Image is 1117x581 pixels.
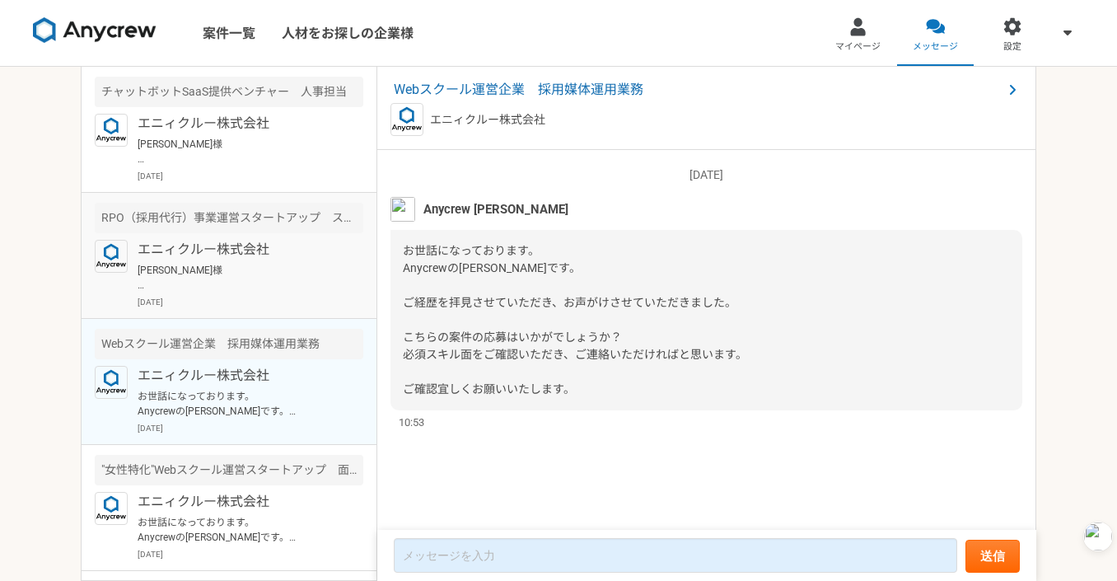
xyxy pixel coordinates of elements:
[138,114,341,134] p: エニィクルー株式会社
[95,366,128,399] img: logo_text_blue_01.png
[138,389,341,419] p: お世話になっております。 Anycrewの[PERSON_NAME]です。 ご経歴を拝見させていただき、お声がけさせていただきました。 こちらの案件の応募はいかがでしょうか？ 必須スキル面をご確...
[138,548,363,560] p: [DATE]
[95,114,128,147] img: logo_text_blue_01.png
[965,540,1020,573] button: 送信
[394,80,1002,100] span: Webスクール運営企業 採用媒体運用業務
[95,329,363,359] div: Webスクール運営企業 採用媒体運用業務
[95,455,363,485] div: "女性特化"Webスクール運営スタートアップ 面接業務
[138,170,363,182] p: [DATE]
[403,244,747,396] span: お世話になっております。 Anycrewの[PERSON_NAME]です。 ご経歴を拝見させていただき、お声がけさせていただきました。 こちらの案件の応募はいかがでしょうか？ 必須スキル面をご確...
[390,166,1022,184] p: [DATE]
[95,77,363,107] div: チャットボットSaaS提供ベンチャー 人事担当
[138,240,341,260] p: エニィクルー株式会社
[138,422,363,434] p: [DATE]
[95,240,128,273] img: logo_text_blue_01.png
[430,111,545,129] p: エニィクルー株式会社
[913,40,958,54] span: メッセージ
[95,203,363,233] div: RPO（採用代行）事業運営スタートアップ スカウト・クライアント対応
[95,492,128,525] img: logo_text_blue_01.png
[33,17,157,44] img: 8DqYSo04kwAAAAASUVORK5CYII=
[390,103,423,136] img: logo_text_blue_01.png
[138,492,341,512] p: エニィクルー株式会社
[138,366,341,386] p: エニィクルー株式会社
[423,200,568,218] span: Anycrew [PERSON_NAME]
[138,263,341,293] p: [PERSON_NAME]様 ご連絡いただき、ありがとうございます。 別件につきまして、承知いたしました。 取り急ぎの対応となり、大変恐縮ではございますが、 引き続き何卒、宜しくお願いいたします。
[138,137,341,166] p: [PERSON_NAME]様 ご連絡いただき、ありがとうございます。 こちらの件につきまして、承知いたしました。 取り急ぎの対応となり、大変恐縮ではございますが、 何卒、宜しくお願いいたします。
[399,415,424,430] span: 10:53
[138,296,363,308] p: [DATE]
[138,515,341,545] p: お世話になっております。 Anycrewの[PERSON_NAME]です。 ご経歴を拝見させていただき、お声がけさせていただきました。 こちらの案件の応募はいかがでしょうか？ 必須スキル面をご確...
[835,40,881,54] span: マイページ
[1003,40,1021,54] span: 設定
[390,197,415,222] img: S__5267474.jpg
